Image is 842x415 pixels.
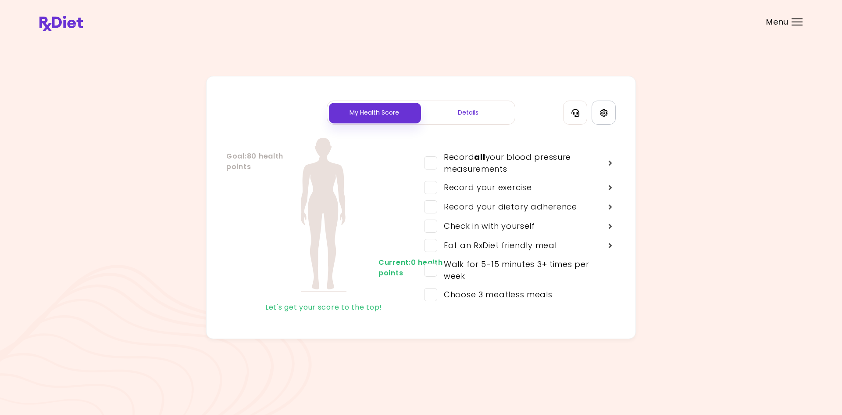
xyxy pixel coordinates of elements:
[378,257,414,278] div: Current : 0 health points
[592,101,616,125] a: Settings
[437,151,605,175] div: Record your blood pressure measurements
[39,16,83,31] img: RxDiet
[563,101,587,125] button: Contact Information
[437,181,532,193] div: Record your exercise
[327,101,421,124] div: My Health Score
[421,101,515,124] div: Details
[437,239,557,251] div: Eat an RxDiet friendly meal
[437,220,535,232] div: Check in with yourself
[226,151,261,172] div: Goal : 80 health points
[437,201,577,213] div: Record your dietary adherence
[437,289,553,300] div: Choose 3 meatless meals
[226,300,421,314] div: Let's get your score to the top!
[474,152,485,162] strong: all
[437,258,605,282] div: Walk for 5-15 minutes 3+ times per week
[766,18,788,26] span: Menu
